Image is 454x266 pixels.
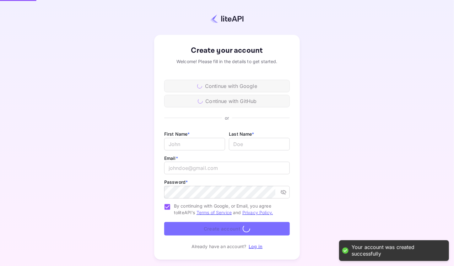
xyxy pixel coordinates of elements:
div: Continue with Google [164,80,290,92]
div: Continue with GitHub [164,95,290,107]
div: Welcome! Please fill in the details to get started. [164,58,290,65]
label: Password [164,179,188,185]
div: Your account was created successfully [352,244,443,257]
img: liteapi [210,14,244,23]
button: toggle password visibility [278,187,289,198]
label: Email [164,155,178,161]
p: Already have an account? [192,243,246,250]
label: Last Name [229,131,254,137]
a: Privacy Policy. [242,210,273,215]
a: Log in [249,244,262,249]
a: Terms of Service [197,210,232,215]
input: Doe [229,138,290,150]
div: Create your account [164,45,290,56]
input: johndoe@gmail.com [164,162,290,174]
span: By continuing with Google, or Email, you agree to liteAPI's and [174,203,285,216]
label: First Name [164,131,190,137]
input: John [164,138,225,150]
